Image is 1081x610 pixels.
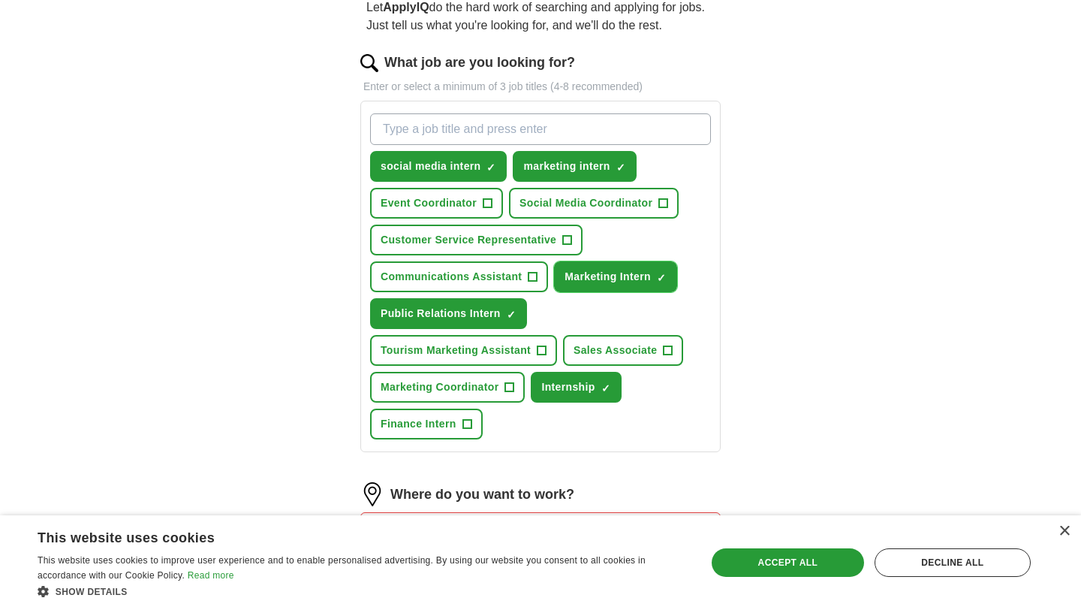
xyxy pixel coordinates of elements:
[38,555,646,581] span: This website uses cookies to improve user experience and to enable personalised advertising. By u...
[381,379,498,395] span: Marketing Coordinator
[390,485,574,505] label: Where do you want to work?
[486,162,495,174] span: ✓
[381,232,556,248] span: Customer Service Representative
[1058,526,1070,537] div: Close
[381,159,480,174] span: social media intern
[38,524,649,547] div: This website uses cookies
[657,272,666,284] span: ✓
[563,335,683,366] button: Sales Associate
[38,584,687,599] div: Show details
[513,151,636,182] button: marketing intern✓
[519,195,652,211] span: Social Media Coordinator
[507,309,516,321] span: ✓
[360,79,721,95] p: Enter or select a minimum of 3 job titles (4-8 recommended)
[712,548,864,577] div: Accept all
[360,482,384,506] img: location.png
[381,195,477,211] span: Event Coordinator
[370,188,503,219] button: Event Coordinator
[616,162,625,174] span: ✓
[381,343,531,358] span: Tourism Marketing Assistant
[370,409,483,439] button: Finance Intern
[574,343,657,358] span: Sales Associate
[565,269,651,285] span: Marketing Intern
[531,372,621,403] button: Internship✓
[370,372,525,403] button: Marketing Coordinator
[875,548,1031,577] div: Decline all
[601,382,610,394] span: ✓
[360,54,378,72] img: search.png
[384,53,575,73] label: What job are you looking for?
[541,379,595,395] span: Internship
[370,151,507,182] button: social media intern✓
[370,113,711,145] input: Type a job title and press enter
[188,570,234,581] a: Read more, opens a new window
[370,298,527,329] button: Public Relations Intern✓
[523,159,610,174] span: marketing intern
[370,225,583,255] button: Customer Service Representative
[370,261,548,292] button: Communications Assistant
[509,188,679,219] button: Social Media Coordinator
[554,261,677,292] button: Marketing Intern✓
[381,269,522,285] span: Communications Assistant
[383,1,429,14] strong: ApplyIQ
[56,587,128,597] span: Show details
[370,335,557,366] button: Tourism Marketing Assistant
[381,416,456,432] span: Finance Intern
[381,306,501,322] span: Public Relations Intern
